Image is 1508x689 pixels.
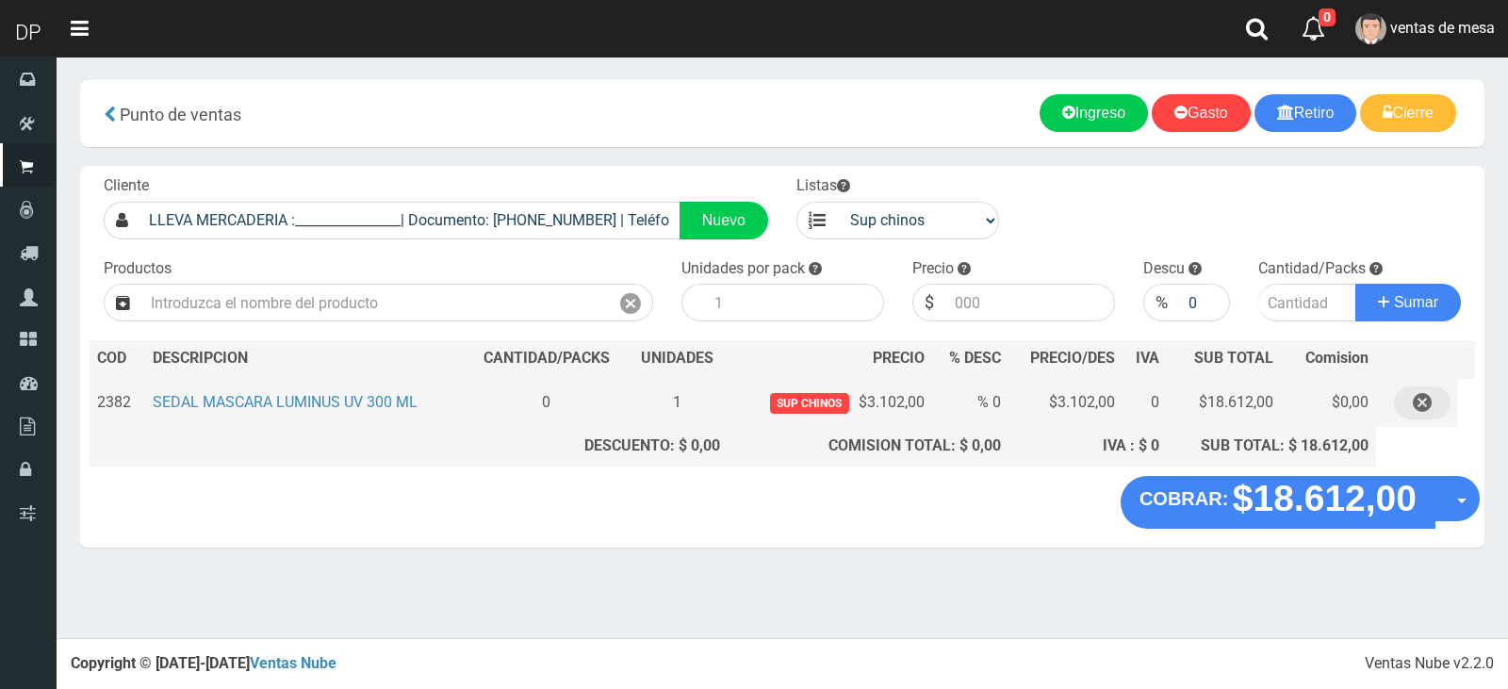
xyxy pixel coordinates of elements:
span: CRIPCION [180,349,248,367]
td: $3.102,00 [728,378,932,427]
input: 000 [1179,284,1231,321]
label: Descu [1143,258,1185,280]
a: SEDAL MASCARA LUMINUS UV 300 ML [153,393,418,411]
span: % DESC [949,349,1001,367]
input: 1 [705,284,884,321]
label: Cliente [104,175,149,197]
span: Sumar [1394,294,1438,310]
input: Cantidad [1258,284,1356,321]
div: $ [912,284,945,321]
label: Cantidad/Packs [1258,258,1366,280]
span: 0 [1319,8,1336,26]
th: COD [90,340,145,378]
span: Punto de ventas [120,105,241,124]
img: User Image [1355,13,1386,44]
div: DESCUENTO: $ 0,00 [473,435,720,457]
strong: $18.612,00 [1233,478,1417,518]
span: Sup chinos [770,393,848,413]
label: Productos [104,258,172,280]
td: 2382 [90,378,145,427]
span: IVA [1136,349,1159,367]
th: DES [145,340,466,378]
input: 000 [945,284,1115,321]
a: Gasto [1152,94,1251,132]
button: Sumar [1355,284,1461,321]
td: $0,00 [1281,378,1376,427]
input: Introduzca el nombre del producto [141,284,609,321]
div: SUB TOTAL: $ 18.612,00 [1174,435,1369,457]
span: PRECIO [873,348,925,369]
label: Unidades por pack [681,258,805,280]
div: IVA : $ 0 [1016,435,1159,457]
th: CANTIDAD/PACKS [466,340,628,378]
span: PRECIO/DES [1030,349,1115,367]
span: Comision [1305,348,1369,369]
strong: COBRAR: [1139,488,1228,509]
div: % [1143,284,1179,321]
td: % 0 [932,378,1008,427]
input: Consumidor Final [139,202,680,239]
td: 1 [628,378,728,427]
a: Nuevo [680,202,768,239]
td: $18.612,00 [1167,378,1281,427]
div: COMISION TOTAL: $ 0,00 [735,435,1001,457]
label: Listas [796,175,850,197]
td: 0 [1123,378,1167,427]
span: SUB TOTAL [1194,348,1273,369]
a: Ingreso [1040,94,1148,132]
th: UNIDADES [628,340,728,378]
a: Ventas Nube [250,654,336,672]
td: $3.102,00 [1008,378,1123,427]
div: Ventas Nube v2.2.0 [1365,653,1494,675]
label: Precio [912,258,954,280]
strong: Copyright © [DATE]-[DATE] [71,654,336,672]
button: COBRAR: $18.612,00 [1121,476,1435,529]
span: ventas de mesa [1390,19,1495,37]
td: 0 [466,378,628,427]
a: Cierre [1360,94,1456,132]
a: Retiro [1254,94,1357,132]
